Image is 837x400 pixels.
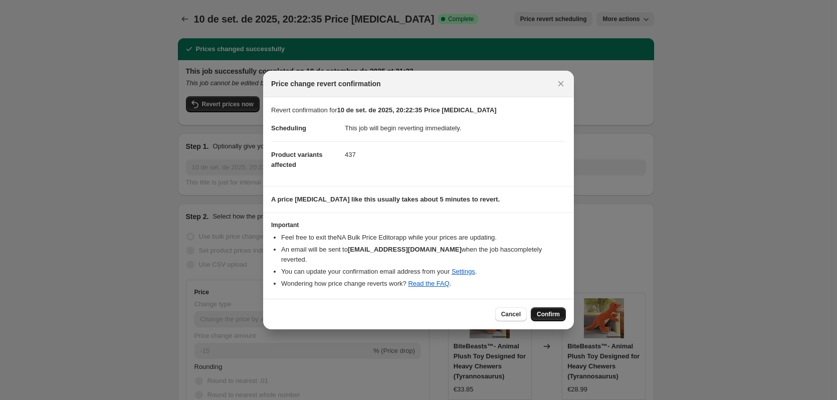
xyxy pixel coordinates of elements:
b: A price [MEDICAL_DATA] like this usually takes about 5 minutes to revert. [271,195,500,203]
button: Cancel [495,307,527,321]
a: Read the FAQ [408,280,449,287]
button: Confirm [531,307,566,321]
span: Cancel [501,310,521,318]
li: You can update your confirmation email address from your . [281,267,566,277]
span: Product variants affected [271,151,323,168]
dd: This job will begin reverting immediately. [345,115,566,141]
span: Confirm [537,310,560,318]
h3: Important [271,221,566,229]
b: 10 de set. de 2025, 20:22:35 Price [MEDICAL_DATA] [337,106,497,114]
li: An email will be sent to when the job has completely reverted . [281,245,566,265]
li: Feel free to exit the NA Bulk Price Editor app while your prices are updating. [281,233,566,243]
b: [EMAIL_ADDRESS][DOMAIN_NAME] [348,246,462,253]
li: Wondering how price change reverts work? . [281,279,566,289]
p: Revert confirmation for [271,105,566,115]
dd: 437 [345,141,566,168]
span: Price change revert confirmation [271,79,381,89]
span: Scheduling [271,124,306,132]
a: Settings [452,268,475,275]
button: Close [554,77,568,91]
